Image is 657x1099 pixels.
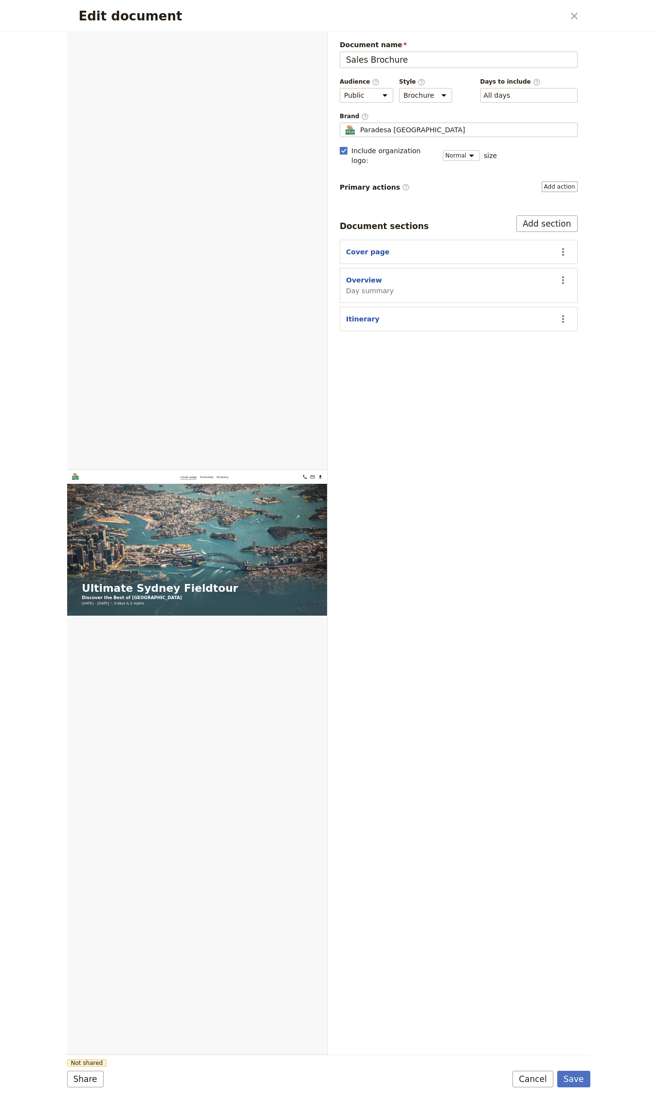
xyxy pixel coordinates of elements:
button: Cover page [346,247,389,257]
button: Primary actions​ [542,181,578,192]
h1: Ultimate Sydney Fieldtour [35,269,410,296]
span: Days to include [480,78,578,86]
span: ​ [402,183,410,191]
span: ​ [418,78,425,85]
img: Paradesa Borneo logo [12,6,97,23]
button: Download pdf [599,8,615,24]
a: +6082 238801 [562,8,578,24]
button: Actions [555,311,571,327]
h2: Edit document [79,9,564,23]
span: ​ [372,78,380,85]
span: 3 days & 2 nights [112,313,184,324]
a: Overview [318,10,350,22]
button: Overview [346,275,382,285]
button: Actions [555,272,571,288]
button: Add section [516,215,578,232]
select: size [443,150,480,161]
span: Paradesa [GEOGRAPHIC_DATA] [360,125,465,135]
span: Audience [340,78,393,86]
img: Profile [344,125,356,135]
button: Itinerary [346,314,380,324]
button: Cancel [512,1071,553,1087]
select: Audience​ [340,88,393,103]
a: Cover page [272,10,310,22]
span: Day summary [346,286,394,296]
span: size [484,151,497,160]
span: ​ [361,113,369,120]
button: Close dialog [566,8,583,24]
span: Not shared [67,1059,107,1067]
button: Actions [555,244,571,260]
a: Itinerary [358,10,387,22]
button: Days to include​Clear input [484,90,511,100]
button: Share [67,1071,104,1087]
span: ​ [533,78,541,85]
button: Save [557,1071,590,1087]
select: Style​ [399,88,452,103]
span: Document name [340,40,578,50]
span: Include organization logo : [351,146,437,165]
p: Discover the Best of [GEOGRAPHIC_DATA] [35,298,410,313]
span: Brand [340,112,578,121]
input: Document name [340,52,578,68]
div: Document sections [340,220,429,232]
span: [DATE] – [DATE] [35,313,100,324]
span: Primary actions [340,182,410,192]
span: Style [399,78,452,86]
a: info@paradesaborneo.com [580,8,597,24]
